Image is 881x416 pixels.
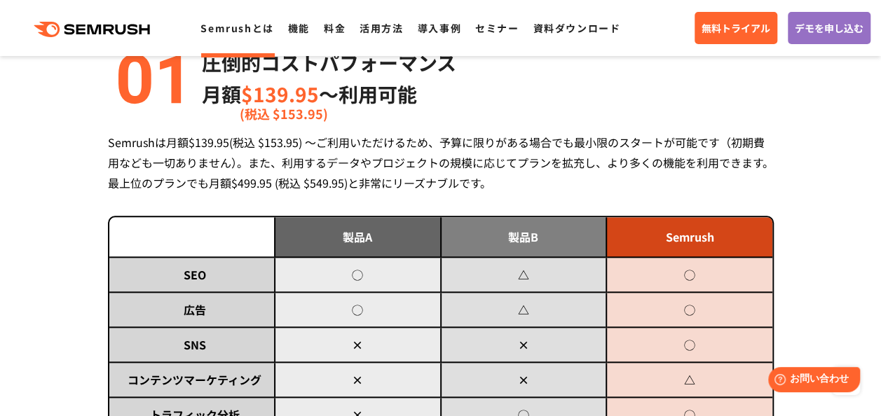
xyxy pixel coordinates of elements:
[109,327,275,362] td: SNS
[202,47,456,78] p: 圧倒的コストパフォーマンス
[606,292,772,327] td: ◯
[324,21,346,35] a: 料金
[109,362,275,397] td: コンテンツマーケティング
[441,327,607,362] td: ×
[275,327,441,362] td: ×
[109,292,275,327] td: 広告
[108,132,774,193] div: Semrushは月額$139.95(税込 $153.95) ～ご利用いただけるため、予算に限りがある場合でも最小限のスタートが可能です（初期費用なども一切ありません）。また、利用するデータやプロ...
[533,21,620,35] a: 資料ダウンロード
[360,21,403,35] a: 活用方法
[475,21,519,35] a: セミナー
[606,327,772,362] td: ◯
[441,292,607,327] td: △
[756,361,866,401] iframe: Help widget launcher
[606,217,772,257] td: Semrush
[441,257,607,292] td: △
[275,362,441,397] td: ×
[240,98,328,130] span: (税込 $153.95)
[795,20,863,36] span: デモを申し込む
[275,217,441,257] td: 製品A
[441,362,607,397] td: ×
[702,20,770,36] span: 無料トライアル
[200,21,273,35] a: Semrushとは
[275,257,441,292] td: ◯
[441,217,607,257] td: 製品B
[695,12,777,44] a: 無料トライアル
[288,21,310,35] a: 機能
[109,257,275,292] td: SEO
[108,47,192,110] img: alt
[202,78,456,110] p: 月額 〜利用可能
[418,21,461,35] a: 導入事例
[606,362,772,397] td: △
[606,257,772,292] td: ◯
[241,80,319,108] span: $139.95
[788,12,870,44] a: デモを申し込む
[275,292,441,327] td: ◯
